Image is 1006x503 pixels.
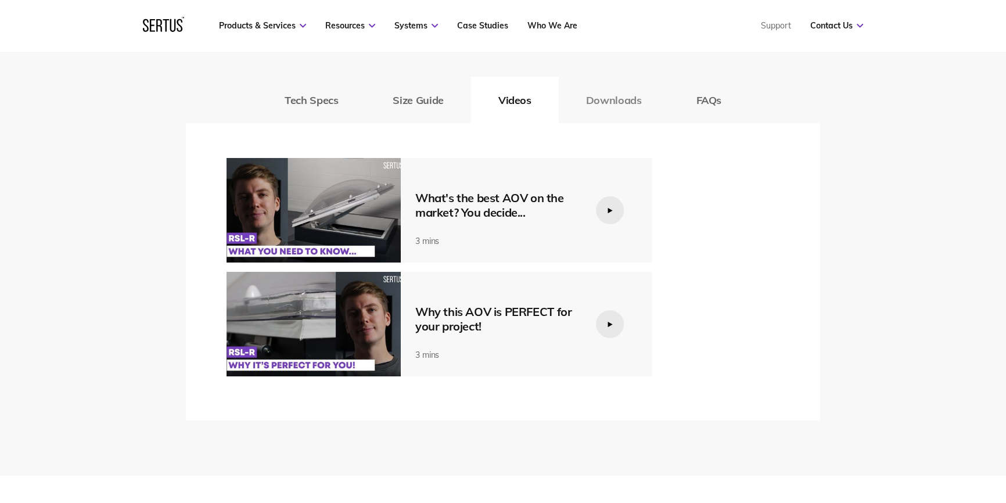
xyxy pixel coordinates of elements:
[219,20,306,31] a: Products & Services
[325,20,375,31] a: Resources
[394,20,438,31] a: Systems
[415,304,578,333] div: Why this AOV is PERFECT for your project!
[527,20,577,31] a: Who We Are
[761,20,791,31] a: Support
[415,350,578,360] div: 3 mins
[365,77,470,123] button: Size Guide
[415,191,578,220] div: What's the best AOV on the market? You decide...
[810,20,863,31] a: Contact Us
[797,368,1006,503] iframe: Chat Widget
[559,77,669,123] button: Downloads
[415,236,578,246] div: 3 mins
[457,20,508,31] a: Case Studies
[797,368,1006,503] div: Виджет чата
[669,77,749,123] button: FAQs
[257,77,365,123] button: Tech Specs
